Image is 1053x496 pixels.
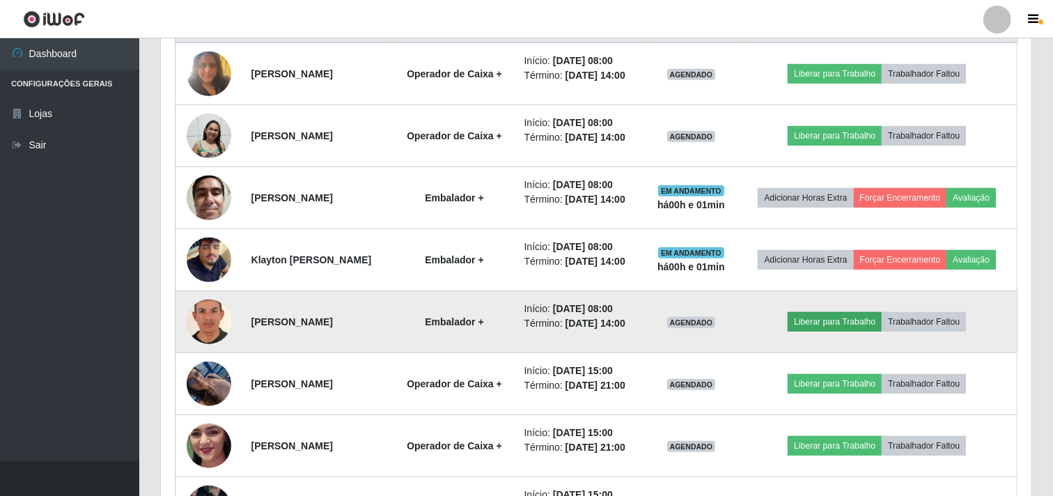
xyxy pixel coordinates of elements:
[882,374,966,394] button: Trabalhador Faltou
[524,364,637,378] li: Início:
[854,188,947,208] button: Forçar Encerramento
[524,254,637,269] li: Término:
[882,312,966,332] button: Trabalhador Faltou
[553,427,613,438] time: [DATE] 15:00
[946,250,996,270] button: Avaliação
[407,440,502,451] strong: Operador de Caixa +
[251,130,333,141] strong: [PERSON_NAME]
[565,318,625,329] time: [DATE] 14:00
[553,241,613,252] time: [DATE] 08:00
[882,436,966,456] button: Trabalhador Faltou
[565,70,625,81] time: [DATE] 14:00
[407,130,502,141] strong: Operador de Caixa +
[788,312,882,332] button: Liberar para Trabalho
[407,378,502,389] strong: Operador de Caixa +
[758,188,853,208] button: Adicionar Horas Extra
[565,442,625,453] time: [DATE] 21:00
[667,441,716,452] span: AGENDADO
[187,354,231,413] img: 1751209659449.jpeg
[524,68,637,83] li: Término:
[553,179,613,190] time: [DATE] 08:00
[788,64,882,84] button: Liberar para Trabalho
[565,380,625,391] time: [DATE] 21:00
[524,130,637,145] li: Término:
[946,188,996,208] button: Avaliação
[524,178,637,192] li: Início:
[524,240,637,254] li: Início:
[788,126,882,146] button: Liberar para Trabalho
[658,247,724,258] span: EM ANDAMENTO
[524,192,637,207] li: Término:
[187,220,231,300] img: 1752843013867.jpeg
[667,131,716,142] span: AGENDADO
[187,396,231,495] img: 1754158372592.jpeg
[407,68,502,79] strong: Operador de Caixa +
[425,316,483,327] strong: Embalador +
[788,374,882,394] button: Liberar para Trabalho
[553,55,613,66] time: [DATE] 08:00
[251,378,333,389] strong: [PERSON_NAME]
[667,69,716,80] span: AGENDADO
[658,185,724,196] span: EM ANDAMENTO
[553,303,613,314] time: [DATE] 08:00
[854,250,947,270] button: Forçar Encerramento
[23,10,85,28] img: CoreUI Logo
[187,168,231,227] img: 1606512880080.jpeg
[187,113,231,159] img: 1756832131053.jpeg
[758,250,853,270] button: Adicionar Horas Extra
[524,54,637,68] li: Início:
[251,68,333,79] strong: [PERSON_NAME]
[524,302,637,316] li: Início:
[667,317,716,328] span: AGENDADO
[187,44,231,103] img: 1755699349623.jpeg
[425,254,483,265] strong: Embalador +
[882,64,966,84] button: Trabalhador Faltou
[425,192,483,203] strong: Embalador +
[657,261,725,272] strong: há 00 h e 01 min
[524,316,637,331] li: Término:
[565,194,625,205] time: [DATE] 14:00
[251,440,333,451] strong: [PERSON_NAME]
[882,126,966,146] button: Trabalhador Faltou
[657,199,725,210] strong: há 00 h e 01 min
[251,254,372,265] strong: Klayton [PERSON_NAME]
[667,379,716,390] span: AGENDADO
[524,426,637,440] li: Início:
[565,132,625,143] time: [DATE] 14:00
[553,117,613,128] time: [DATE] 08:00
[187,290,231,355] img: 1753979789562.jpeg
[565,256,625,267] time: [DATE] 14:00
[788,436,882,456] button: Liberar para Trabalho
[524,116,637,130] li: Início:
[524,378,637,393] li: Término:
[251,192,333,203] strong: [PERSON_NAME]
[251,316,333,327] strong: [PERSON_NAME]
[553,365,613,376] time: [DATE] 15:00
[524,440,637,455] li: Término:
